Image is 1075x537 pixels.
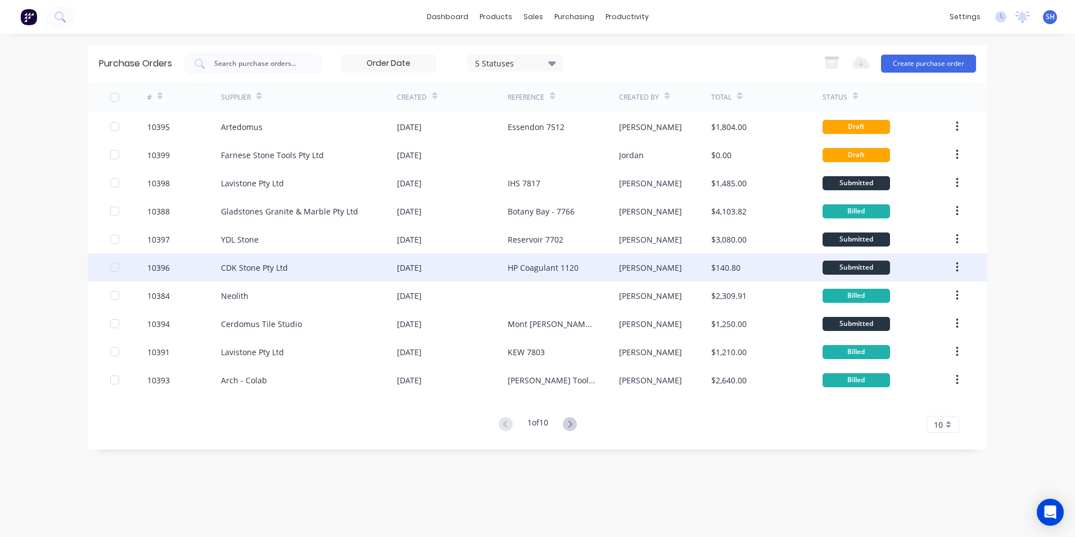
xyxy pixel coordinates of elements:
[711,346,747,358] div: $1,210.00
[99,57,172,70] div: Purchase Orders
[711,121,747,133] div: $1,804.00
[823,232,890,247] div: Submitted
[474,8,518,25] div: products
[619,177,682,189] div: [PERSON_NAME]
[823,120,890,134] div: Draft
[397,262,422,274] div: [DATE]
[20,8,37,25] img: Factory
[397,121,422,133] div: [DATE]
[397,205,422,217] div: [DATE]
[397,374,422,386] div: [DATE]
[221,205,358,217] div: Gladstones Granite & Marble Pty Ltd
[213,58,306,69] input: Search purchase orders...
[221,92,251,102] div: Supplier
[711,318,747,330] div: $1,250.00
[221,346,284,358] div: Lavistone Pty Ltd
[147,149,170,161] div: 10399
[147,346,170,358] div: 10391
[823,289,890,303] div: Billed
[221,318,302,330] div: Cerdomus Tile Studio
[221,149,324,161] div: Farnese Stone Tools Pty Ltd
[823,345,890,359] div: Billed
[397,177,422,189] div: [DATE]
[221,262,288,274] div: CDK Stone Pty Ltd
[711,290,747,302] div: $2,309.91
[881,55,976,73] button: Create purchase order
[619,262,682,274] div: [PERSON_NAME]
[147,262,170,274] div: 10396
[508,374,596,386] div: [PERSON_NAME] Toolbox - Invoice 2
[711,234,747,245] div: $3,080.00
[147,121,170,133] div: 10395
[518,8,549,25] div: sales
[711,149,731,161] div: $0.00
[221,121,263,133] div: Artedomus
[619,346,682,358] div: [PERSON_NAME]
[619,290,682,302] div: [PERSON_NAME]
[619,318,682,330] div: [PERSON_NAME]
[944,8,986,25] div: settings
[508,177,540,189] div: IHS 7817
[508,121,564,133] div: Essendon 7512
[711,177,747,189] div: $1,485.00
[147,177,170,189] div: 10398
[823,176,890,190] div: Submitted
[397,149,422,161] div: [DATE]
[1046,12,1055,22] span: SH
[619,149,644,161] div: Jordan
[823,204,890,218] div: Billed
[341,55,436,72] input: Order Date
[221,234,259,245] div: YDL Stone
[823,261,890,275] div: Submitted
[823,317,890,331] div: Submitted
[147,92,152,102] div: #
[1037,499,1064,526] div: Open Intercom Messenger
[711,262,740,274] div: $140.80
[823,92,847,102] div: Status
[397,92,427,102] div: Created
[221,177,284,189] div: Lavistone Pty Ltd
[619,121,682,133] div: [PERSON_NAME]
[397,234,422,245] div: [DATE]
[508,318,596,330] div: Mont [PERSON_NAME] 7519
[711,374,747,386] div: $2,640.00
[147,234,170,245] div: 10397
[421,8,474,25] a: dashboard
[508,262,579,274] div: HP Coagulant 1120
[823,373,890,387] div: Billed
[147,374,170,386] div: 10393
[475,57,555,69] div: 5 Statuses
[711,205,747,217] div: $4,103.82
[823,148,890,162] div: Draft
[549,8,600,25] div: purchasing
[934,419,943,431] span: 10
[508,234,563,245] div: Reservoir 7702
[397,318,422,330] div: [DATE]
[508,92,544,102] div: Reference
[619,205,682,217] div: [PERSON_NAME]
[619,234,682,245] div: [PERSON_NAME]
[527,417,548,433] div: 1 of 10
[619,92,659,102] div: Created By
[397,290,422,302] div: [DATE]
[508,346,545,358] div: KEW 7803
[711,92,731,102] div: Total
[600,8,654,25] div: productivity
[397,346,422,358] div: [DATE]
[221,290,249,302] div: Neolith
[221,374,267,386] div: Arch - Colab
[508,205,575,217] div: Botany Bay - 7766
[147,290,170,302] div: 10384
[147,205,170,217] div: 10388
[147,318,170,330] div: 10394
[619,374,682,386] div: [PERSON_NAME]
